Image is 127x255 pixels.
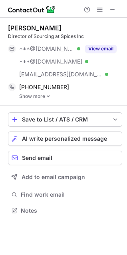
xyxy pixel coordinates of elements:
div: Director of Sourcing at Spices Inc [8,33,122,40]
span: Add to email campaign [22,174,85,180]
img: - [46,94,51,99]
span: [EMAIL_ADDRESS][DOMAIN_NAME] [19,71,102,78]
a: Show more [19,94,122,99]
span: Notes [21,207,119,214]
button: save-profile-one-click [8,112,122,127]
div: Save to List / ATS / CRM [22,116,108,123]
button: Find work email [8,189,122,200]
span: Send email [22,155,52,161]
span: AI write personalized message [22,135,107,142]
div: [PERSON_NAME] [8,24,62,32]
img: ContactOut v5.3.10 [8,5,56,14]
button: Send email [8,151,122,165]
span: ***@[DOMAIN_NAME] [19,58,82,65]
button: Add to email campaign [8,170,122,184]
span: [PHONE_NUMBER] [19,84,69,91]
span: ***@[DOMAIN_NAME] [19,45,74,52]
button: Notes [8,205,122,216]
button: AI write personalized message [8,131,122,146]
button: Reveal Button [85,45,117,53]
span: Find work email [21,191,119,198]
